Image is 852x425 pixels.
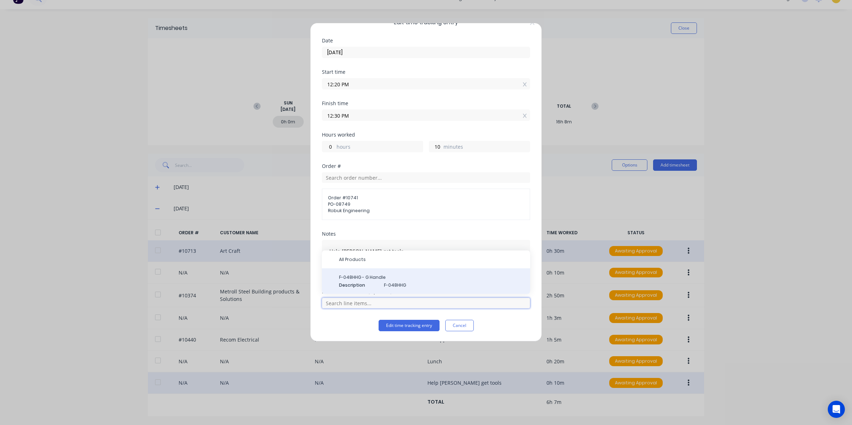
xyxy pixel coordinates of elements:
[322,289,530,294] div: Product worked on (Optional)
[828,401,845,418] div: Open Intercom Messenger
[379,320,440,331] button: Edit time tracking entry
[322,101,530,106] div: Finish time
[339,282,378,288] span: Description
[322,240,530,278] textarea: Help [PERSON_NAME] get tools
[328,201,524,208] span: PO-08749
[328,208,524,214] span: Robuk Engineering
[384,282,524,288] span: F-048HHG
[322,172,530,183] input: Search order number...
[322,231,530,236] div: Notes
[445,320,474,331] button: Cancel
[337,143,423,152] label: hours
[328,195,524,201] span: Order # 10741
[339,256,524,263] span: All Products
[322,298,530,308] input: Search line items...
[339,274,524,281] span: F-048HHG - G Handle
[322,141,335,152] input: 0
[322,164,530,169] div: Order #
[429,141,442,152] input: 0
[322,132,530,137] div: Hours worked
[443,143,530,152] label: minutes
[322,70,530,75] div: Start time
[322,38,530,43] div: Date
